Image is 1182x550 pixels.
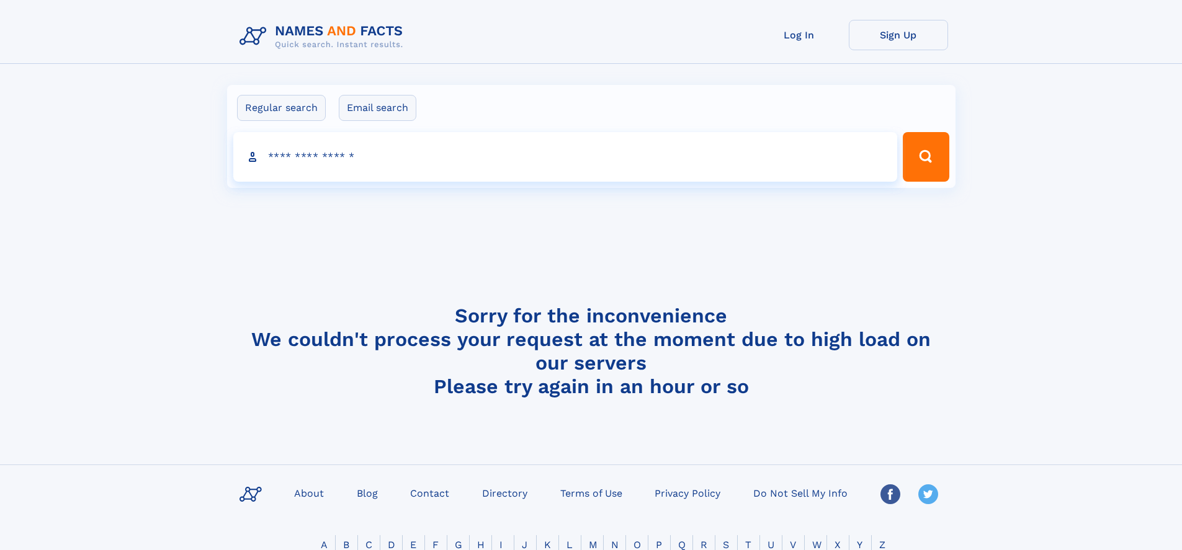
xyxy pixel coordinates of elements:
a: Log In [750,20,849,50]
label: Email search [339,95,416,121]
a: Terms of Use [555,484,627,502]
a: Do Not Sell My Info [748,484,853,502]
a: Directory [477,484,532,502]
input: search input [233,132,898,182]
a: Privacy Policy [650,484,725,502]
a: About [289,484,329,502]
a: Contact [405,484,454,502]
a: Blog [352,484,383,502]
label: Regular search [237,95,326,121]
h4: Sorry for the inconvenience We couldn't process your request at the moment due to high load on ou... [235,304,948,398]
a: Sign Up [849,20,948,50]
button: Search Button [903,132,949,182]
img: Twitter [918,484,938,504]
img: Logo Names and Facts [235,20,413,53]
img: Facebook [880,484,900,504]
